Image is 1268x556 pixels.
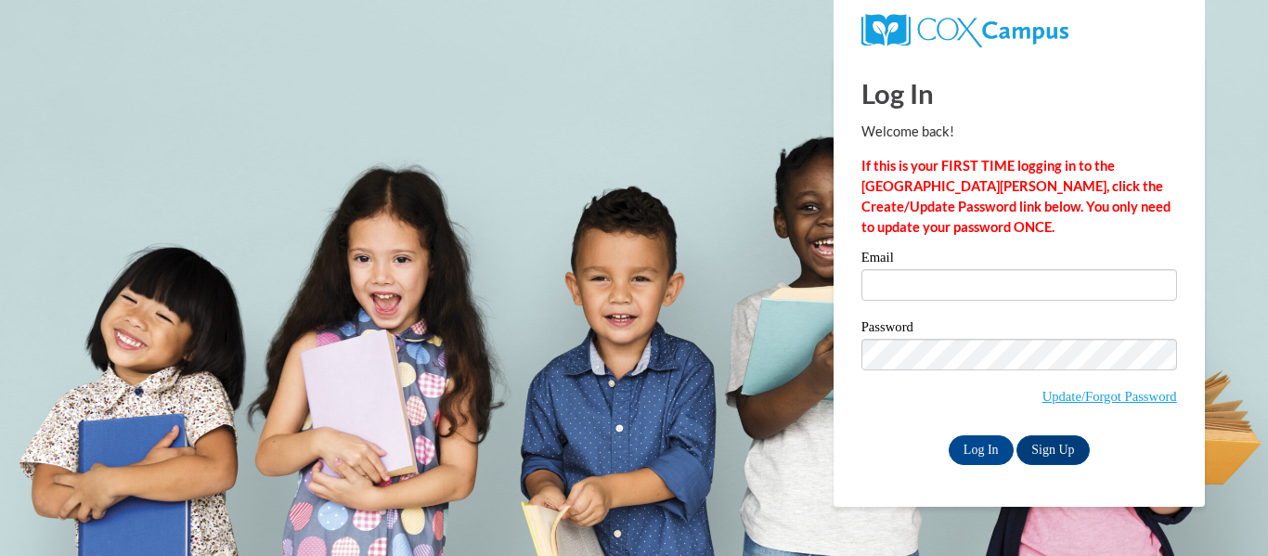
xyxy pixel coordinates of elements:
[861,251,1177,269] label: Email
[861,158,1171,235] strong: If this is your FIRST TIME logging in to the [GEOGRAPHIC_DATA][PERSON_NAME], click the Create/Upd...
[861,21,1068,37] a: COX Campus
[949,435,1014,465] input: Log In
[861,320,1177,339] label: Password
[1016,435,1089,465] a: Sign Up
[861,74,1177,112] h1: Log In
[861,122,1177,142] p: Welcome back!
[1042,389,1177,404] a: Update/Forgot Password
[861,14,1068,47] img: COX Campus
